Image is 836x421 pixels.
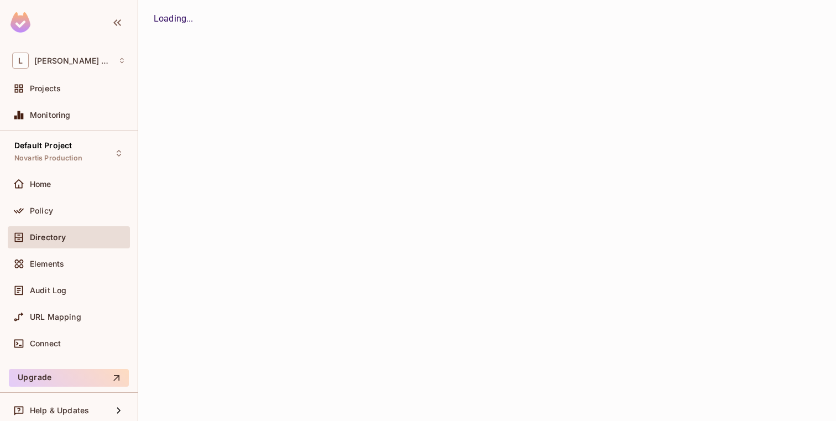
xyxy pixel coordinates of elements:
[30,180,51,189] span: Home
[34,56,113,65] span: Workspace: Lumia Security
[30,206,53,215] span: Policy
[30,84,61,93] span: Projects
[14,154,82,163] span: Novartis Production
[11,12,30,33] img: SReyMgAAAABJRU5ErkJggg==
[14,141,72,150] span: Default Project
[30,313,81,321] span: URL Mapping
[30,339,61,348] span: Connect
[12,53,29,69] span: L
[30,233,66,242] span: Directory
[30,286,66,295] span: Audit Log
[30,259,64,268] span: Elements
[9,369,129,387] button: Upgrade
[30,111,71,119] span: Monitoring
[154,12,821,25] div: Loading...
[30,406,89,415] span: Help & Updates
